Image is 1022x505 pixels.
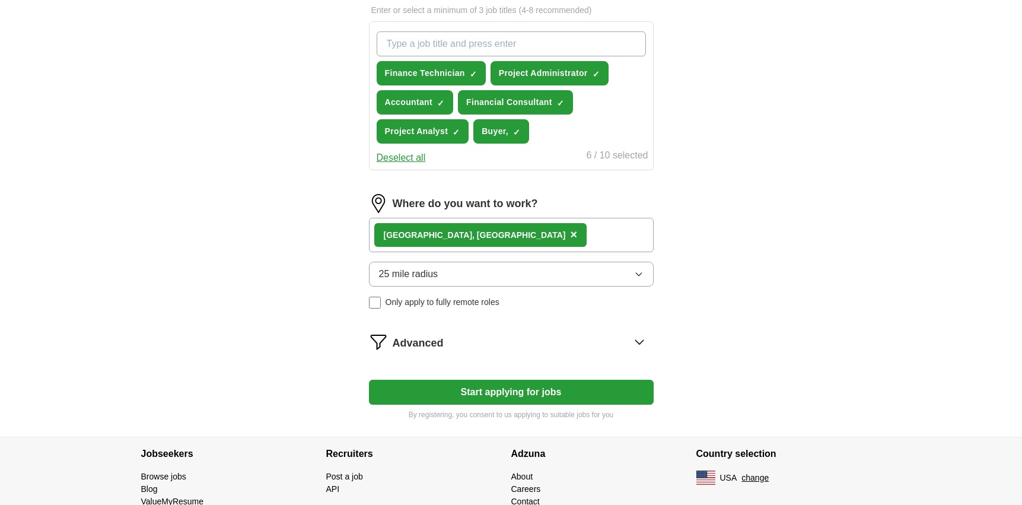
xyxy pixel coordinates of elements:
h4: Country selection [696,437,881,471]
span: ✓ [470,69,477,79]
span: ✓ [593,69,600,79]
span: 25 mile radius [379,267,438,281]
span: USA [720,472,737,484]
strong: [GEOGRAPHIC_DATA] [384,230,473,240]
button: × [570,226,577,244]
div: , [GEOGRAPHIC_DATA] [384,229,566,242]
button: 25 mile radius [369,262,654,287]
button: Buyer,✓ [473,119,529,144]
span: ✓ [453,128,460,137]
div: 6 / 10 selected [586,148,648,165]
a: API [326,484,340,494]
span: ✓ [513,128,520,137]
p: Enter or select a minimum of 3 job titles (4-8 recommended) [369,4,654,17]
button: change [741,472,769,484]
button: Accountant✓ [377,90,454,115]
button: Project Administrator✓ [491,61,609,85]
span: Financial Consultant [466,96,552,109]
span: Project Analyst [385,125,448,138]
span: Only apply to fully remote roles [386,296,499,309]
input: Type a job title and press enter [377,31,646,56]
a: Careers [511,484,541,494]
button: Start applying for jobs [369,380,654,405]
span: Advanced [393,335,444,351]
a: About [511,472,533,481]
span: Buyer, [482,125,508,138]
span: Accountant [385,96,433,109]
input: Only apply to fully remote roles [369,297,381,309]
button: Financial Consultant✓ [458,90,573,115]
a: Blog [141,484,158,494]
button: Finance Technician✓ [377,61,486,85]
img: filter [369,332,388,351]
p: By registering, you consent to us applying to suitable jobs for you [369,409,654,420]
span: ✓ [437,99,444,108]
img: US flag [696,471,715,485]
a: Post a job [326,472,363,481]
span: Finance Technician [385,67,465,80]
label: Where do you want to work? [393,196,538,212]
span: ✓ [557,99,564,108]
span: × [570,228,577,241]
a: Browse jobs [141,472,186,481]
span: Project Administrator [499,67,588,80]
img: location.png [369,194,388,213]
button: Deselect all [377,151,426,165]
button: Project Analyst✓ [377,119,469,144]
